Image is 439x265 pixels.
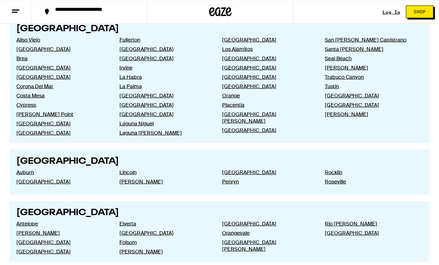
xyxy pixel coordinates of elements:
a: [GEOGRAPHIC_DATA] [325,230,416,236]
a: [GEOGRAPHIC_DATA] [119,46,210,52]
a: [PERSON_NAME] [325,64,416,71]
a: Brea [16,55,107,62]
a: [PERSON_NAME] [119,178,210,185]
a: Placentia [222,102,313,108]
a: [GEOGRAPHIC_DATA] [16,64,107,71]
a: Trabuco Canyon [325,74,416,80]
h2: [GEOGRAPHIC_DATA] [16,157,422,166]
a: [GEOGRAPHIC_DATA] [119,55,210,62]
a: [GEOGRAPHIC_DATA] [16,74,107,80]
a: [GEOGRAPHIC_DATA] [222,220,313,227]
a: [GEOGRAPHIC_DATA] [119,230,210,236]
a: Aliso Viejo [16,36,107,43]
a: Tustin [325,83,416,90]
a: Costa Mesa [16,92,107,99]
a: San [PERSON_NAME] Capistrano [325,36,416,43]
a: Elverta [119,220,210,227]
a: [GEOGRAPHIC_DATA] [16,248,107,255]
a: Roseville [325,178,416,185]
a: [GEOGRAPHIC_DATA] [16,178,107,185]
a: Orange [222,92,313,99]
a: [PERSON_NAME] [16,230,107,236]
a: [GEOGRAPHIC_DATA] [222,83,313,90]
a: La Palma [119,83,210,90]
a: La Habra [119,74,210,80]
a: Corona Del Mar [16,83,107,90]
a: Shop [400,6,439,18]
a: Seal Beach [325,55,416,62]
a: [PERSON_NAME] [119,248,210,255]
a: Rocklin [325,169,416,176]
span: Hi. Need any help? [4,5,54,11]
a: [GEOGRAPHIC_DATA] [119,111,210,118]
a: Rio [PERSON_NAME] [325,220,416,227]
a: [GEOGRAPHIC_DATA] [16,46,107,52]
a: [GEOGRAPHIC_DATA] [222,127,313,134]
a: [GEOGRAPHIC_DATA] [119,92,210,99]
h2: [GEOGRAPHIC_DATA] [16,25,422,33]
a: [GEOGRAPHIC_DATA] [222,55,313,62]
button: Shop [406,6,433,18]
a: [GEOGRAPHIC_DATA][PERSON_NAME] [222,111,313,124]
a: [GEOGRAPHIC_DATA] [119,102,210,108]
a: Santa [PERSON_NAME] [325,46,416,52]
a: Auburn [16,169,107,176]
a: [GEOGRAPHIC_DATA] [222,169,313,176]
a: Log In [382,10,400,15]
a: [GEOGRAPHIC_DATA][PERSON_NAME] [222,239,313,252]
a: [PERSON_NAME] [325,111,416,118]
a: [GEOGRAPHIC_DATA] [325,92,416,99]
a: Orangevale [222,230,313,236]
a: [GEOGRAPHIC_DATA] [16,239,107,246]
a: [GEOGRAPHIC_DATA] [16,130,107,136]
a: [GEOGRAPHIC_DATA] [222,74,313,80]
a: Cypress [16,102,107,108]
a: Laguna [PERSON_NAME] [119,130,210,136]
a: Laguna Niguel [119,120,210,127]
span: Shop [414,10,426,14]
a: Folsom [119,239,210,246]
a: Irvine [119,64,210,71]
a: [GEOGRAPHIC_DATA] [16,120,107,127]
a: Penryn [222,178,313,185]
a: Los Alamitos [222,46,313,52]
a: Antelope [16,220,107,227]
a: Lincoln [119,169,210,176]
a: Fullerton [119,36,210,43]
a: [GEOGRAPHIC_DATA] [222,36,313,43]
h2: [GEOGRAPHIC_DATA] [16,208,422,217]
a: [PERSON_NAME] Point [16,111,107,118]
a: [GEOGRAPHIC_DATA] [222,64,313,71]
a: [GEOGRAPHIC_DATA] [325,102,416,108]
